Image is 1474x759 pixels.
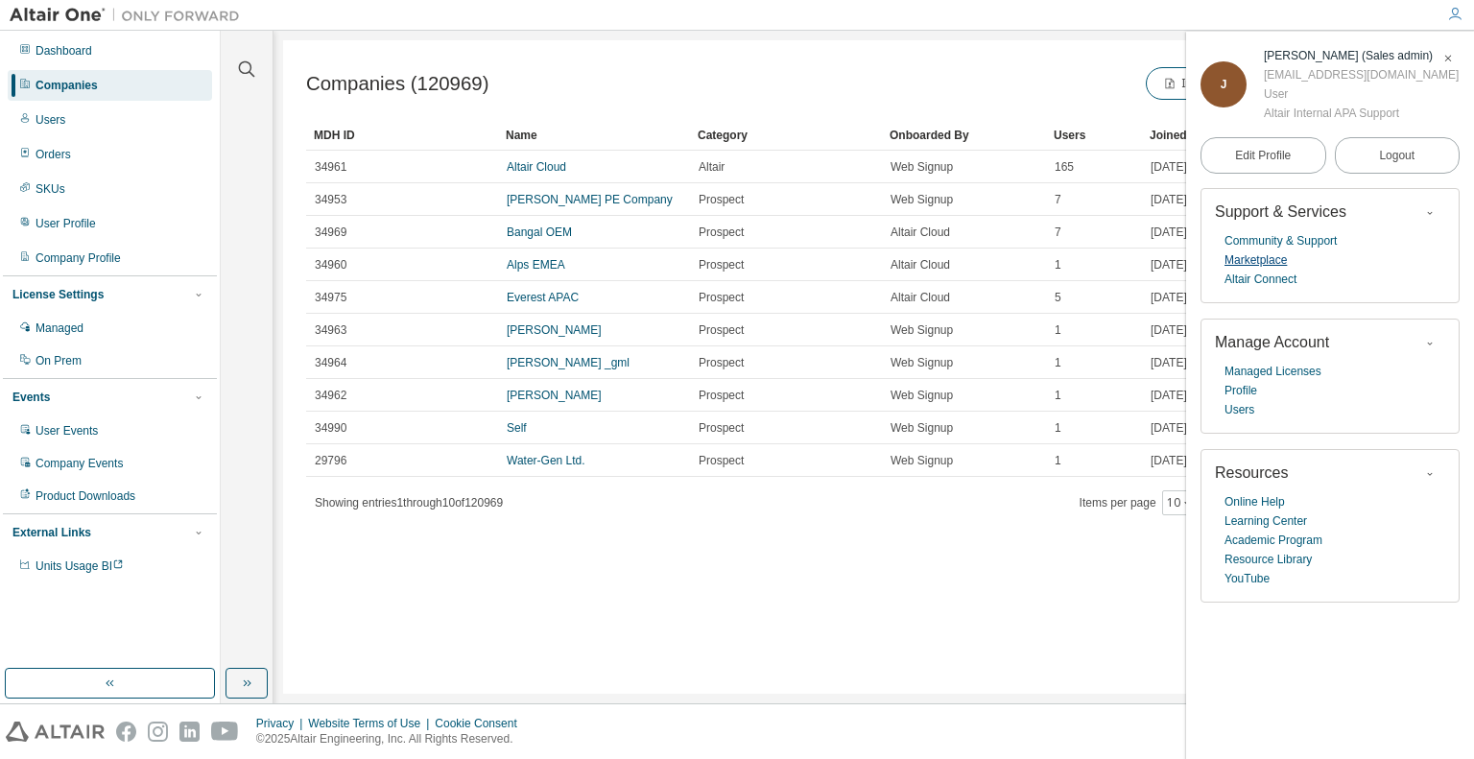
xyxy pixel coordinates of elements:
[315,257,346,273] span: 34960
[1151,257,1187,273] span: [DATE]
[1055,453,1061,468] span: 1
[891,257,950,273] span: Altair Cloud
[891,322,953,338] span: Web Signup
[699,257,744,273] span: Prospect
[1224,550,1312,569] a: Resource Library
[1224,492,1285,511] a: Online Help
[36,250,121,266] div: Company Profile
[1224,231,1337,250] a: Community & Support
[36,423,98,439] div: User Events
[179,722,200,742] img: linkedin.svg
[1224,569,1270,588] a: YouTube
[507,160,566,174] a: Altair Cloud
[891,225,950,240] span: Altair Cloud
[1055,388,1061,403] span: 1
[1235,148,1291,163] span: Edit Profile
[315,453,346,468] span: 29796
[699,388,744,403] span: Prospect
[315,225,346,240] span: 34969
[1264,84,1459,104] div: User
[36,147,71,162] div: Orders
[699,453,744,468] span: Prospect
[1167,495,1193,510] button: 10
[1055,192,1061,207] span: 7
[1055,225,1061,240] span: 7
[891,420,953,436] span: Web Signup
[699,322,744,338] span: Prospect
[36,353,82,368] div: On Prem
[507,356,630,369] a: [PERSON_NAME] _gml
[1151,159,1187,175] span: [DATE]
[308,716,435,731] div: Website Terms of Use
[1055,290,1061,305] span: 5
[36,216,96,231] div: User Profile
[1151,192,1187,207] span: [DATE]
[36,488,135,504] div: Product Downloads
[1224,511,1307,531] a: Learning Center
[1215,334,1329,350] span: Manage Account
[1146,67,1296,100] button: Import from MDH
[507,225,572,239] a: Bangal OEM
[148,722,168,742] img: instagram.svg
[1055,420,1061,436] span: 1
[1221,78,1227,91] span: J
[1224,362,1321,381] a: Managed Licenses
[12,525,91,540] div: External Links
[891,355,953,370] span: Web Signup
[1224,270,1296,289] a: Altair Connect
[1201,137,1326,174] a: Edit Profile
[315,355,346,370] span: 34964
[1080,490,1198,515] span: Items per page
[699,290,744,305] span: Prospect
[315,388,346,403] span: 34962
[698,120,874,151] div: Category
[507,291,579,304] a: Everest APAC
[1055,257,1061,273] span: 1
[36,320,83,336] div: Managed
[1055,159,1074,175] span: 165
[1379,146,1415,165] span: Logout
[699,192,744,207] span: Prospect
[1151,290,1187,305] span: [DATE]
[1055,322,1061,338] span: 1
[1151,420,1187,436] span: [DATE]
[507,421,527,435] a: Self
[699,420,744,436] span: Prospect
[6,722,105,742] img: altair_logo.svg
[36,78,98,93] div: Companies
[1224,250,1287,270] a: Marketplace
[435,716,528,731] div: Cookie Consent
[1151,453,1187,468] span: [DATE]
[256,716,308,731] div: Privacy
[315,159,346,175] span: 34961
[891,290,950,305] span: Altair Cloud
[1264,46,1459,65] div: Jeongsun Lee (Sales admin)
[12,390,50,405] div: Events
[891,192,953,207] span: Web Signup
[891,388,953,403] span: Web Signup
[1151,355,1187,370] span: [DATE]
[256,731,529,747] p: © 2025 Altair Engineering, Inc. All Rights Reserved.
[36,181,65,197] div: SKUs
[1054,120,1134,151] div: Users
[1215,203,1346,220] span: Support & Services
[12,287,104,302] div: License Settings
[315,496,503,510] span: Showing entries 1 through 10 of 120969
[891,453,953,468] span: Web Signup
[1215,464,1288,481] span: Resources
[116,722,136,742] img: facebook.svg
[36,456,123,471] div: Company Events
[1151,322,1187,338] span: [DATE]
[1264,65,1459,84] div: [EMAIL_ADDRESS][DOMAIN_NAME]
[10,6,250,25] img: Altair One
[1055,355,1061,370] span: 1
[699,225,744,240] span: Prospect
[315,322,346,338] span: 34963
[507,323,602,337] a: [PERSON_NAME]
[315,290,346,305] span: 34975
[36,43,92,59] div: Dashboard
[36,112,65,128] div: Users
[1151,225,1187,240] span: [DATE]
[306,73,488,95] span: Companies (120969)
[1150,120,1230,151] div: Joined On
